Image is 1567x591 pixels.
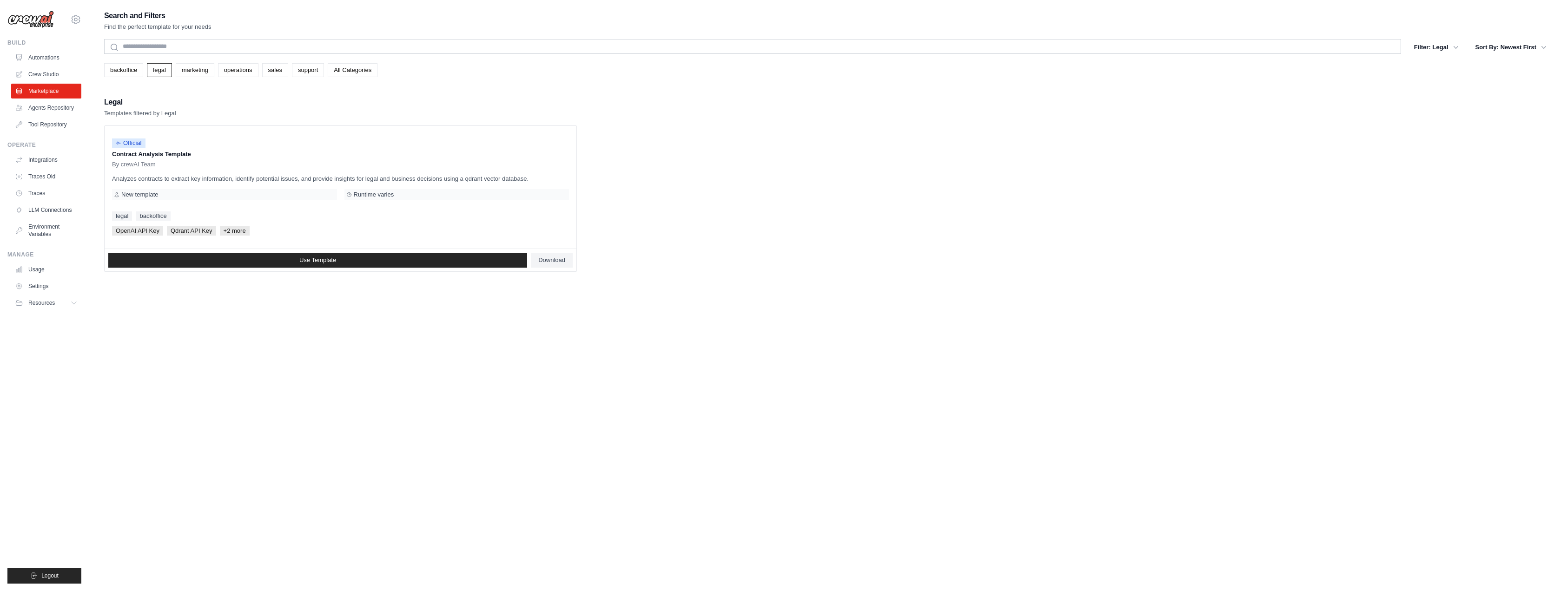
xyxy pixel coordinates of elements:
a: Traces [11,186,81,201]
a: Usage [11,262,81,277]
a: backoffice [136,211,170,221]
p: Analyzes contracts to extract key information, identify potential issues, and provide insights fo... [112,174,569,184]
span: Resources [28,299,55,307]
a: sales [262,63,288,77]
a: Automations [11,50,81,65]
p: Contract Analysis Template [112,150,569,159]
a: Use Template [108,253,527,268]
p: Find the perfect template for your needs [104,22,212,32]
span: New template [121,191,158,198]
span: +2 more [220,226,250,236]
a: Integrations [11,152,81,167]
button: Logout [7,568,81,584]
a: Crew Studio [11,67,81,82]
button: Filter: Legal [1408,39,1464,56]
span: Use Template [299,256,336,264]
div: Operate [7,141,81,149]
button: Sort By: Newest First [1470,39,1552,56]
div: Manage [7,251,81,258]
span: OpenAI API Key [112,226,163,236]
a: Marketplace [11,84,81,98]
a: Traces Old [11,169,81,184]
span: By crewAI Team [112,161,156,168]
p: Templates filtered by Legal [104,109,176,118]
span: Qdrant API Key [167,226,216,236]
a: operations [218,63,258,77]
a: legal [147,63,172,77]
span: Download [538,256,565,264]
a: All Categories [328,63,377,77]
h2: Search and Filters [104,9,212,22]
button: Resources [11,295,81,310]
a: Agents Repository [11,100,81,115]
a: LLM Connections [11,203,81,217]
a: Tool Repository [11,117,81,132]
a: marketing [176,63,214,77]
span: Official [112,138,145,148]
a: Settings [11,279,81,294]
a: backoffice [104,63,143,77]
a: Environment Variables [11,219,81,242]
span: Runtime varies [354,191,394,198]
a: legal [112,211,132,221]
img: Logo [7,11,54,28]
div: Build [7,39,81,46]
a: Download [531,253,573,268]
a: support [292,63,324,77]
span: Logout [41,572,59,579]
h2: Legal [104,96,176,109]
